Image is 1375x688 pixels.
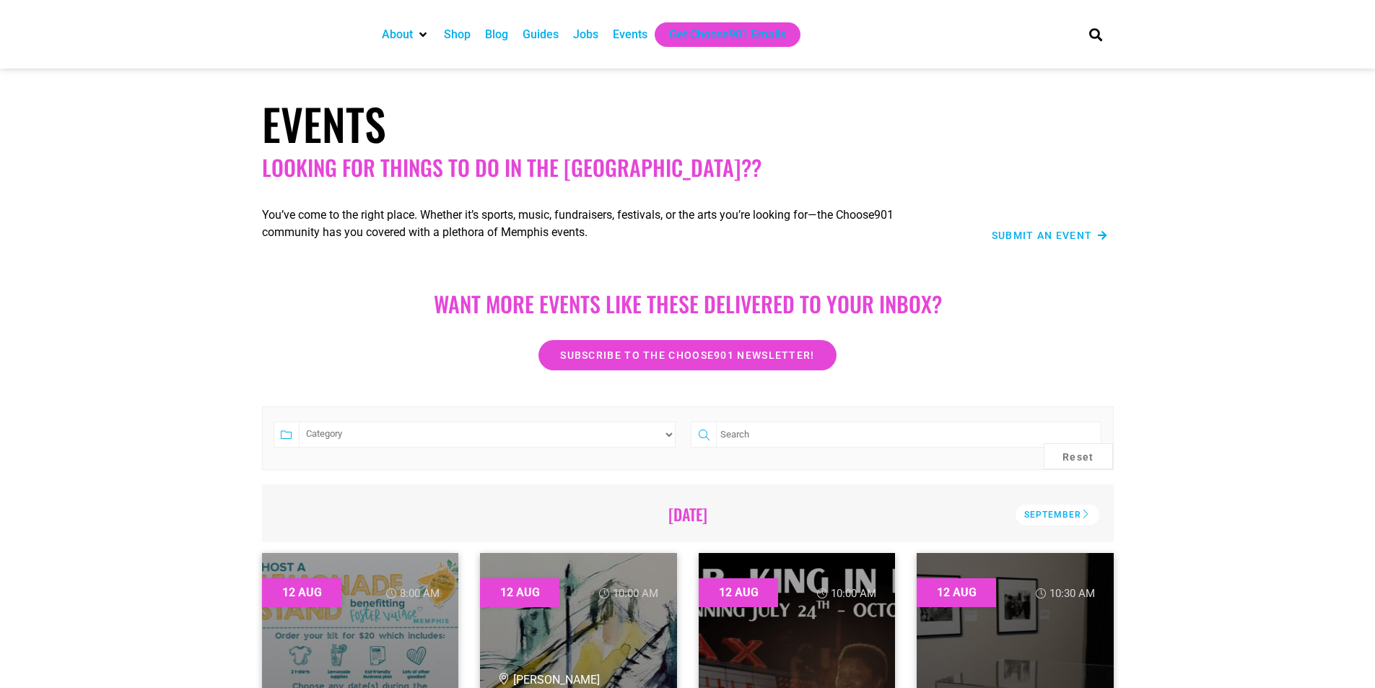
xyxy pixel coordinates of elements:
a: Get Choose901 Emails [669,26,786,43]
h2: [DATE] [282,505,1094,523]
a: Submit an Event [992,230,1108,240]
a: About [382,26,413,43]
a: Shop [444,26,471,43]
div: About [375,22,437,47]
h1: Events [262,97,1114,149]
a: Jobs [573,26,598,43]
a: Blog [485,26,508,43]
div: Search [1083,22,1107,46]
span: Submit an Event [992,230,1093,240]
nav: Main nav [375,22,1065,47]
input: Search [716,422,1101,448]
p: You’ve come to the right place. Whether it’s sports, music, fundraisers, festivals, or the arts y... [262,206,940,241]
h2: Want more EVENTS LIKE THESE DELIVERED TO YOUR INBOX? [276,291,1099,317]
a: Events [613,26,647,43]
a: Guides [523,26,559,43]
h2: Looking for things to do in the [GEOGRAPHIC_DATA]?? [262,154,1114,180]
button: Reset [1044,443,1113,469]
span: Subscribe to the Choose901 newsletter! [560,350,814,360]
a: Subscribe to the Choose901 newsletter! [538,340,836,370]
